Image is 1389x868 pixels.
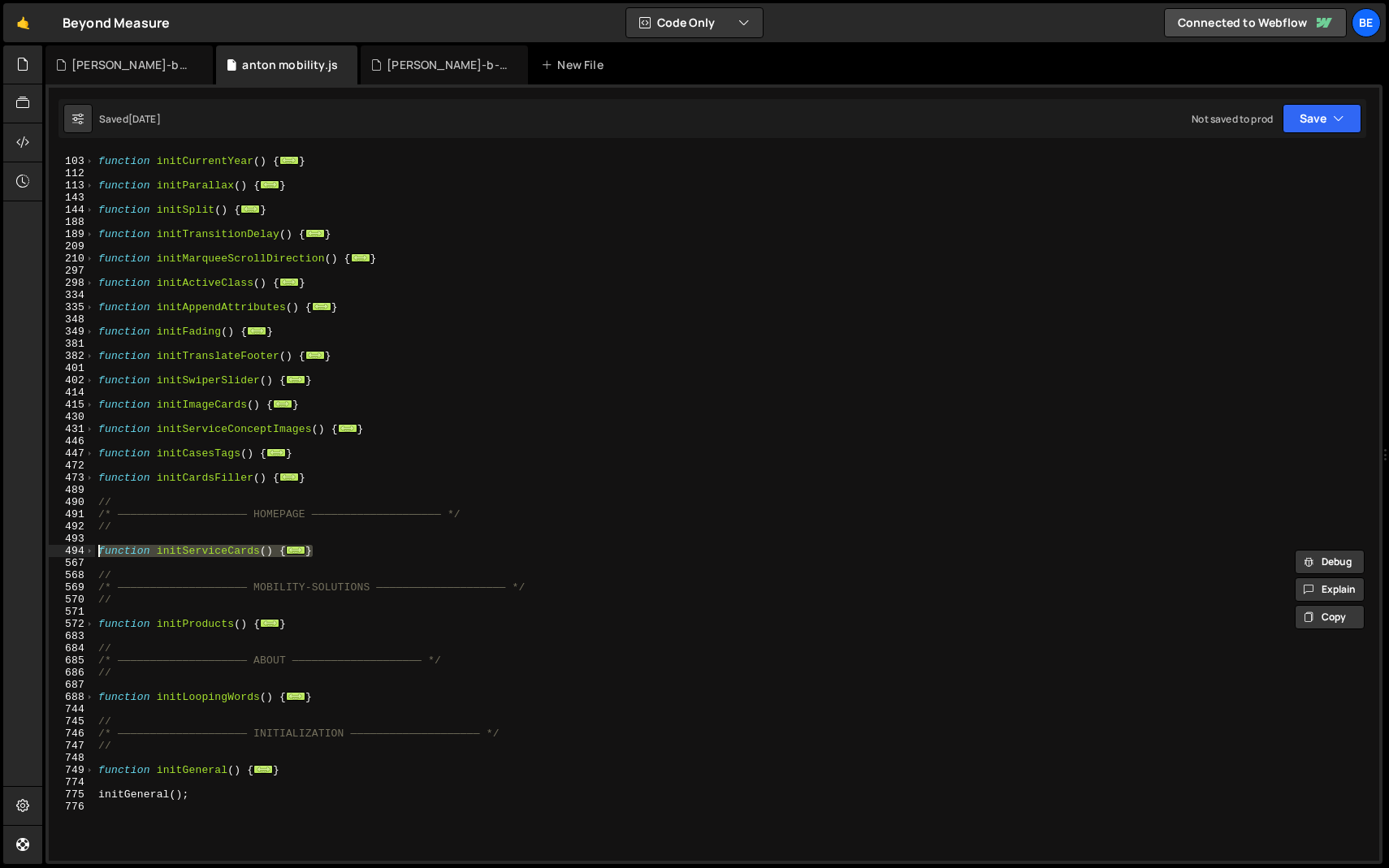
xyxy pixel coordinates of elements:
div: [DATE] [128,112,161,126]
div: 430 [49,411,95,423]
span: ... [312,302,331,311]
div: anton mobility.js [242,57,338,73]
div: 414 [49,386,95,399]
button: Code Only [626,8,763,37]
div: [PERSON_NAME]-b-counter.js [387,57,508,73]
span: ... [279,473,299,482]
div: 572 [49,618,95,630]
div: 491 [49,508,95,520]
div: 489 [49,484,95,496]
div: 210 [49,253,95,265]
div: 744 [49,703,95,715]
div: 415 [49,399,95,411]
div: 298 [49,277,95,289]
div: 747 [49,740,95,752]
div: 492 [49,520,95,533]
div: 685 [49,654,95,667]
div: 113 [49,179,95,192]
span: ... [351,253,370,262]
button: Save [1283,104,1361,133]
div: 348 [49,313,95,326]
div: Beyond Measure [63,13,170,32]
span: ... [305,229,325,238]
div: 687 [49,679,95,691]
div: 493 [49,533,95,545]
div: 349 [49,326,95,338]
div: 382 [49,350,95,362]
div: 570 [49,594,95,606]
span: ... [260,180,279,189]
div: Not saved to prod [1192,112,1273,126]
div: 334 [49,289,95,301]
div: 774 [49,776,95,788]
div: 188 [49,216,95,228]
span: ... [286,375,305,384]
a: Connected to Webflow [1164,8,1347,37]
div: 209 [49,240,95,253]
div: 402 [49,374,95,386]
div: 297 [49,265,95,277]
span: ... [286,692,305,701]
div: 472 [49,460,95,472]
div: 431 [49,423,95,435]
span: ... [253,765,273,774]
span: ... [279,278,299,287]
div: 775 [49,788,95,801]
div: 688 [49,691,95,703]
div: 683 [49,630,95,642]
span: ... [247,326,266,335]
span: ... [266,448,286,457]
div: 143 [49,192,95,204]
span: ... [240,205,260,214]
span: ... [260,619,279,628]
div: 684 [49,642,95,654]
div: 112 [49,167,95,179]
div: 567 [49,557,95,569]
div: 381 [49,338,95,350]
div: 686 [49,667,95,679]
div: 745 [49,715,95,728]
div: 446 [49,435,95,447]
div: 490 [49,496,95,508]
div: 748 [49,752,95,764]
button: Explain [1295,577,1365,602]
div: 568 [49,569,95,581]
div: 571 [49,606,95,618]
div: 144 [49,204,95,216]
div: 189 [49,228,95,240]
div: 746 [49,728,95,740]
div: 335 [49,301,95,313]
a: 🤙 [3,3,43,42]
span: ... [273,399,292,408]
div: 103 [49,155,95,167]
div: New File [541,57,609,73]
div: 401 [49,362,95,374]
span: ... [286,546,305,555]
div: 447 [49,447,95,460]
div: 473 [49,472,95,484]
button: Copy [1295,605,1365,629]
span: ... [279,156,299,165]
div: 569 [49,581,95,594]
span: ... [305,351,325,360]
div: 749 [49,764,95,776]
a: Be [1352,8,1381,37]
span: ... [338,424,357,433]
div: Saved [99,112,161,126]
div: [PERSON_NAME]-backup.js [71,57,193,73]
div: 776 [49,801,95,813]
div: 494 [49,545,95,557]
button: Debug [1295,550,1365,574]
